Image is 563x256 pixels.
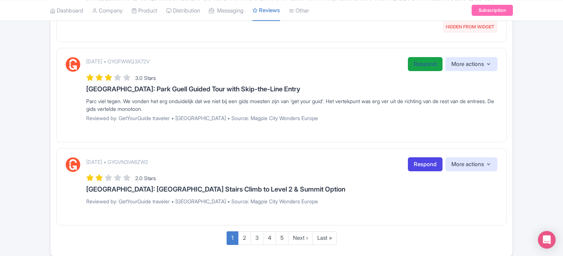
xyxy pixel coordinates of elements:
[50,0,83,21] a: Dashboard
[135,175,156,181] span: 2.0 Stars
[86,97,497,113] div: Parc viel tegen. We vonden het erg onduidelijk dat we niet bij een gids moesten zijn van 'get you...
[86,158,148,166] p: [DATE] • GYGVN3VA6ZW2
[86,57,150,65] p: [DATE] • GYGFWWQ3X72V
[445,157,497,172] button: More actions
[92,0,123,21] a: Company
[209,0,244,21] a: Messaging
[408,157,443,172] a: Respond
[538,231,556,249] div: Open Intercom Messenger
[86,114,497,122] p: Reviewed by: GetYourGuide traveler • [GEOGRAPHIC_DATA] • Source: Magpie City Wonders Europe
[86,197,497,205] p: Reviewed by: GetYourGuide traveler • [GEOGRAPHIC_DATA] • Source: Magpie City Wonders Europe
[408,57,443,71] a: Respond
[289,0,309,21] a: Other
[288,231,313,245] a: Next ›
[443,21,497,33] span: HIDDEN FROM WIDGET
[276,231,289,245] a: 5
[472,5,513,16] a: Subscription
[135,75,156,81] span: 3.0 Stars
[86,85,497,93] h3: [GEOGRAPHIC_DATA]: Park Guell Guided Tour with Skip-the-Line Entry
[66,157,80,172] img: GetYourGuide Logo
[166,0,200,21] a: Distribution
[238,231,251,245] a: 2
[251,231,263,245] a: 3
[263,231,276,245] a: 4
[132,0,157,21] a: Product
[86,186,497,193] h3: [GEOGRAPHIC_DATA]: [GEOGRAPHIC_DATA] Stairs Climb to Level 2 & Summit Option
[445,57,497,71] button: More actions
[227,231,238,245] a: 1
[312,231,337,245] a: Last »
[66,57,80,72] img: GetYourGuide Logo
